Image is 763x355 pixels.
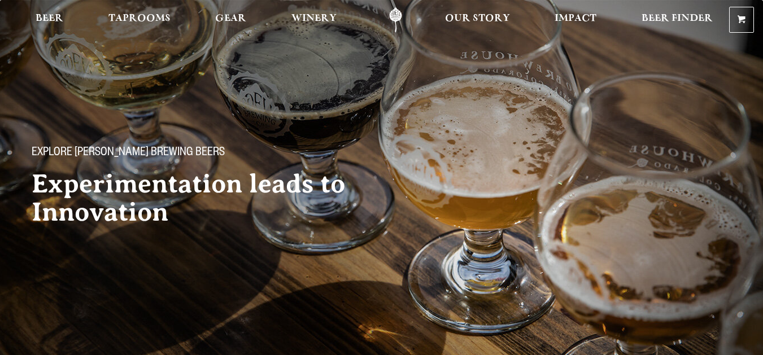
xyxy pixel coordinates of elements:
a: Odell Home [374,7,417,33]
span: Impact [555,14,596,23]
a: Our Story [438,7,517,33]
span: Our Story [445,14,510,23]
a: Gear [208,7,254,33]
a: Taprooms [101,7,178,33]
a: Beer Finder [634,7,720,33]
span: Gear [215,14,246,23]
a: Winery [284,7,344,33]
span: Beer Finder [642,14,713,23]
span: Taprooms [108,14,171,23]
a: Impact [547,7,604,33]
span: Explore [PERSON_NAME] Brewing Beers [32,146,225,161]
h2: Experimentation leads to Innovation [32,170,384,226]
a: Beer [28,7,71,33]
span: Beer [36,14,63,23]
span: Winery [291,14,337,23]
